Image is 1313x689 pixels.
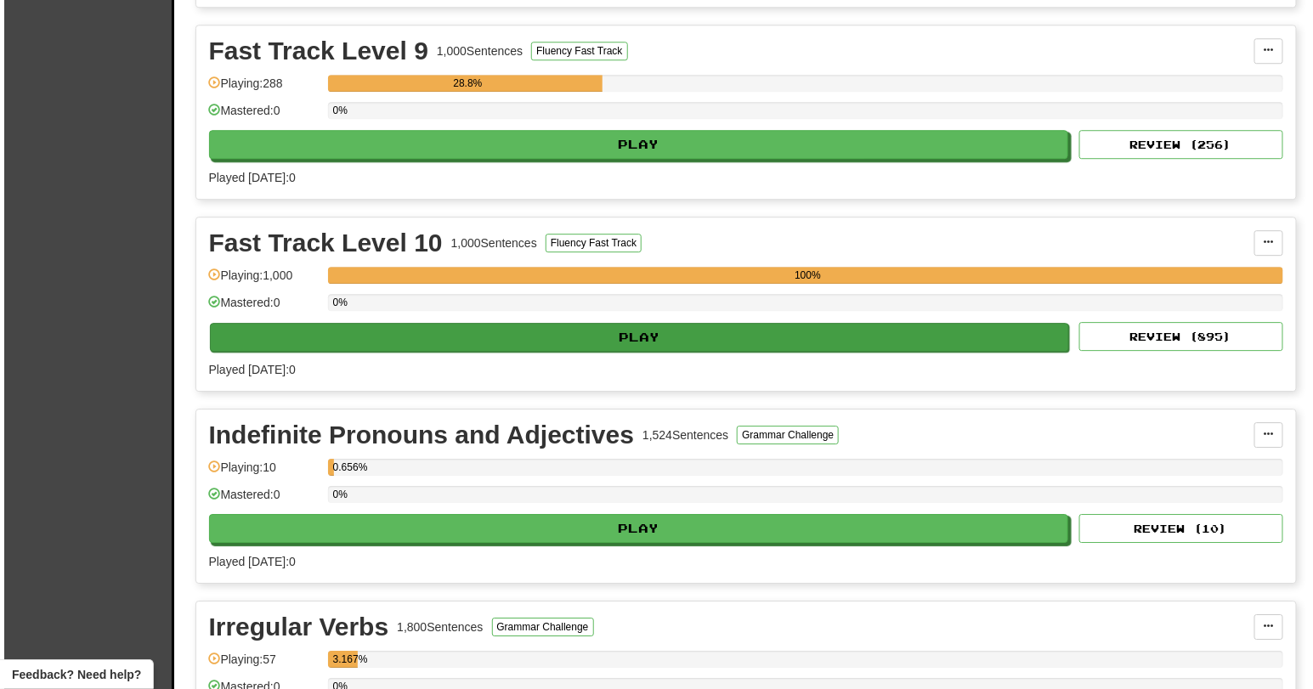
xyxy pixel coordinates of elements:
div: Mastered: 0 [209,294,320,322]
button: Grammar Challenge [492,618,594,636]
div: Fast Track Level 10 [209,230,443,256]
div: Fast Track Level 9 [209,38,429,64]
div: 3.167% [333,651,358,668]
div: Playing: 10 [209,459,320,487]
div: Playing: 1,000 [209,267,320,295]
div: Playing: 57 [209,651,320,679]
div: Mastered: 0 [209,102,320,130]
button: Fluency Fast Track [546,234,642,252]
button: Review (256) [1079,130,1283,159]
div: 0.656% [333,459,334,476]
div: Mastered: 0 [209,486,320,514]
div: 1,524 Sentences [642,426,728,443]
div: 1,800 Sentences [397,618,483,635]
div: 28.8% [333,75,603,92]
div: 1,000 Sentences [451,234,537,251]
span: Open feedback widget [12,666,141,683]
button: Grammar Challenge [737,426,839,444]
span: Played [DATE]: 0 [209,363,296,376]
button: Play [209,130,1069,159]
div: 100% [333,267,1283,284]
div: Indefinite Pronouns and Adjectives [209,422,635,448]
button: Review (895) [1079,322,1283,351]
span: Played [DATE]: 0 [209,555,296,568]
div: 1,000 Sentences [437,42,523,59]
button: Review (10) [1079,514,1283,543]
button: Play [209,514,1069,543]
span: Played [DATE]: 0 [209,171,296,184]
button: Play [210,323,1070,352]
button: Fluency Fast Track [531,42,627,60]
div: Irregular Verbs [209,614,389,640]
div: Playing: 288 [209,75,320,103]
